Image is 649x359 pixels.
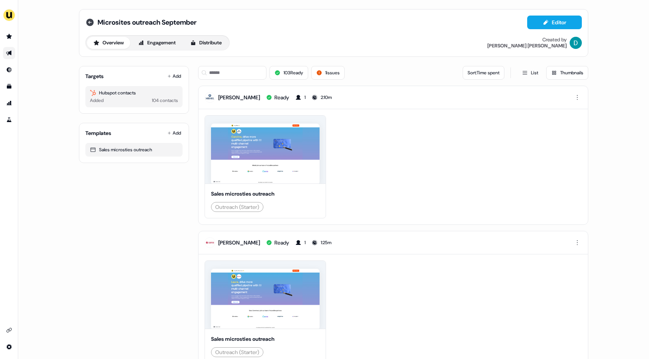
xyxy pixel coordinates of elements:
[211,124,320,185] img: asset preview
[215,348,259,356] div: Outreach (Starter)
[211,190,320,198] div: Sales microsties outreach
[527,16,582,29] button: Editor
[274,239,289,246] div: Ready
[546,66,588,80] button: Thumbnails
[487,43,567,49] div: [PERSON_NAME] [PERSON_NAME]
[90,146,178,154] div: Sales microsties outreach
[542,37,567,43] div: Created by
[3,114,15,126] a: Go to experiments
[304,239,306,246] div: 1
[527,19,582,27] a: Editor
[211,269,320,330] img: asset preview
[85,72,104,80] div: Targets
[321,239,331,246] div: 1:25m
[166,128,183,138] button: Add
[3,97,15,109] a: Go to attribution
[3,30,15,42] a: Go to prospects
[211,335,320,343] div: Sales microsties outreach
[570,37,582,49] img: David
[3,64,15,76] a: Go to Inbound
[3,80,15,92] a: Go to templates
[215,203,259,211] div: Outreach (Starter)
[321,94,332,101] div: 2:10m
[218,239,260,246] div: [PERSON_NAME]
[87,37,130,49] button: Overview
[90,97,104,104] div: Added
[218,94,260,101] div: [PERSON_NAME]
[311,66,345,80] button: 1issues
[132,37,182,49] button: Engagement
[269,66,308,80] button: 103Ready
[3,47,15,59] a: Go to outbound experience
[98,18,197,27] span: Microsites outreach September
[274,94,289,101] div: Ready
[463,66,504,80] button: Sort:Time spent
[304,94,306,101] div: 1
[85,129,111,137] div: Templates
[90,89,178,97] div: Hubspot contacts
[3,324,15,336] a: Go to integrations
[166,71,183,82] button: Add
[517,66,543,80] button: List
[152,97,178,104] div: 104 contacts
[184,37,228,49] button: Distribute
[3,341,15,353] a: Go to integrations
